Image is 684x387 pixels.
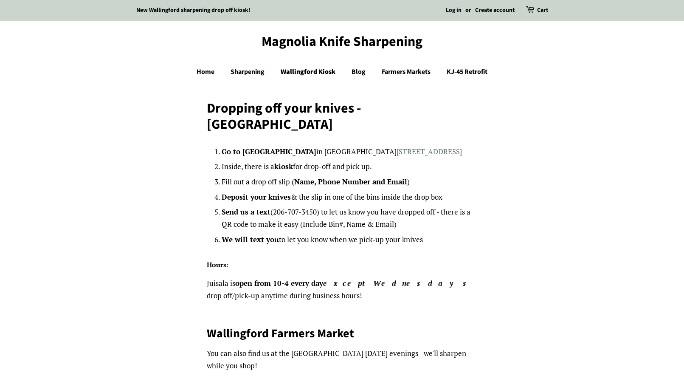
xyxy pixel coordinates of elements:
a: [STREET_ADDRESS] [397,147,462,156]
h2: Wallingford Farmers Market [207,326,477,341]
a: Blog [345,63,374,81]
a: Magnolia Knife Sharpening [136,34,548,50]
li: to let you know when we pick-up your knives [222,234,477,246]
strong: Go to [GEOGRAPHIC_DATA] [222,147,316,156]
li: Fill out a drop off slip ( ) [222,176,477,188]
a: Create account [475,6,515,14]
p: You can also find us at the [GEOGRAPHIC_DATA] [DATE] evenings - we'll sharpen while you shop! [207,347,477,372]
strong: Deposit your knives [222,192,291,202]
strong: open from 10-4 every day [235,278,474,288]
a: Sharpening [224,63,273,81]
strong: We will text you [222,234,279,244]
a: Log in [446,6,462,14]
a: Farmers Markets [375,63,439,81]
strong: Send us a text [222,207,270,217]
strong: Hours [207,260,226,269]
strong: Name, Phone Number and Email [294,177,407,186]
li: in [GEOGRAPHIC_DATA] [222,146,477,158]
a: New Wallingford sharpening drop off kiosk! [136,6,251,14]
a: Home [197,63,223,81]
li: or [465,6,471,16]
li: Inside, there is a for drop-off and pick up. [222,161,477,173]
p: Juisala is - drop off/pick-up anytime during business hours! [207,277,477,302]
span: : [226,260,228,269]
li: & the slip in one of the bins inside the drop box [222,191,477,203]
a: Wallingford Kiosk [274,63,344,81]
a: KJ-45 Retrofit [440,63,487,81]
li: (206-707-3450) to let us know you have dropped off - there is a QR code to make it easy (Include ... [222,206,477,231]
a: Cart [537,6,548,16]
h1: Dropping off your knives - [GEOGRAPHIC_DATA] [207,100,477,133]
strong: kiosk [274,161,293,171]
em: except Wednesdays [323,278,474,288]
